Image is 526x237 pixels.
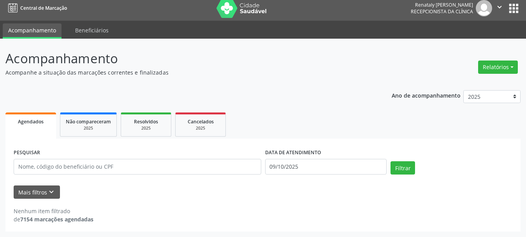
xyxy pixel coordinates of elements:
div: Renataly [PERSON_NAME] [411,2,473,8]
span: Agendados [18,118,44,125]
i:  [495,3,504,11]
p: Ano de acompanhamento [392,90,461,100]
input: Nome, código do beneficiário ou CPF [14,159,261,175]
div: Nenhum item filtrado [14,207,93,215]
div: 2025 [127,125,165,131]
a: Central de Marcação [5,2,67,14]
p: Acompanhamento [5,49,366,68]
div: de [14,215,93,223]
a: Acompanhamento [3,23,62,39]
span: Não compareceram [66,118,111,125]
input: Selecione um intervalo [265,159,387,175]
button: Mais filtroskeyboard_arrow_down [14,185,60,199]
button: Relatórios [478,61,518,74]
div: 2025 [181,125,220,131]
p: Acompanhe a situação das marcações correntes e finalizadas [5,68,366,77]
a: Beneficiários [70,23,114,37]
span: Recepcionista da clínica [411,8,473,15]
button: apps [507,2,521,15]
label: DATA DE ATENDIMENTO [265,147,321,159]
span: Resolvidos [134,118,158,125]
div: 2025 [66,125,111,131]
strong: 7154 marcações agendadas [20,216,93,223]
i: keyboard_arrow_down [47,188,56,196]
button: Filtrar [391,161,415,175]
label: PESQUISAR [14,147,40,159]
span: Cancelados [188,118,214,125]
span: Central de Marcação [20,5,67,11]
